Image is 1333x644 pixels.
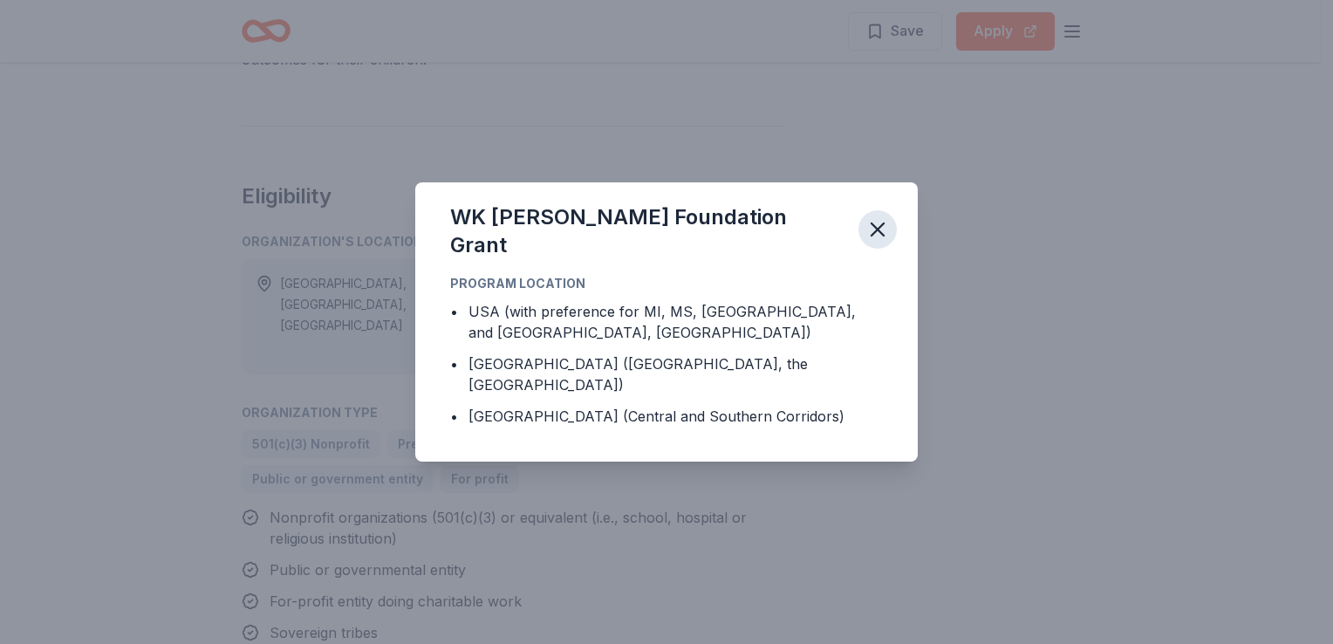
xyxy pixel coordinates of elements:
div: Program Location [450,273,883,294]
div: • [450,406,458,427]
div: • [450,353,458,374]
div: • [450,301,458,322]
div: USA (with preference for MI, MS, [GEOGRAPHIC_DATA], and [GEOGRAPHIC_DATA], [GEOGRAPHIC_DATA]) [468,301,883,343]
div: [GEOGRAPHIC_DATA] (Central and Southern Corridors) [468,406,844,427]
div: WK [PERSON_NAME] Foundation Grant [450,203,844,259]
div: [GEOGRAPHIC_DATA] ([GEOGRAPHIC_DATA], the [GEOGRAPHIC_DATA]) [468,353,883,395]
